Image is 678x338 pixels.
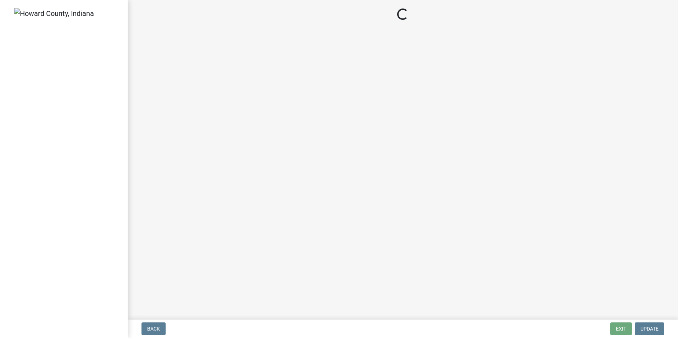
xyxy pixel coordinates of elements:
[635,322,664,335] button: Update
[14,8,94,19] img: Howard County, Indiana
[147,326,160,332] span: Back
[610,322,632,335] button: Exit
[640,326,658,332] span: Update
[141,322,166,335] button: Back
